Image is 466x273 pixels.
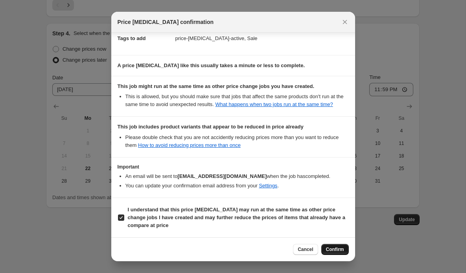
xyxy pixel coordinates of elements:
[125,93,349,108] li: This is allowed, but you should make sure that jobs that affect the same products don ' t run at ...
[216,101,333,107] a: What happens when two jobs run at the same time?
[175,28,349,49] dd: price-[MEDICAL_DATA]-active, Sale
[177,173,267,179] b: [EMAIL_ADDRESS][DOMAIN_NAME]
[125,172,349,180] li: An email will be sent to when the job has completed .
[125,134,349,149] li: Please double check that you are not accidently reducing prices more than you want to reduce them
[326,246,344,253] span: Confirm
[293,244,318,255] button: Cancel
[128,207,345,228] b: I understand that this price [MEDICAL_DATA] may run at the same time as other price change jobs I...
[321,244,349,255] button: Confirm
[118,35,146,41] span: Tags to add
[118,83,315,89] b: This job might run at the same time as other price change jobs you have created.
[298,246,313,253] span: Cancel
[339,16,350,27] button: Close
[138,142,241,148] a: How to avoid reducing prices more than once
[118,62,305,68] b: A price [MEDICAL_DATA] like this usually takes a minute or less to complete.
[118,164,349,170] h3: Important
[259,183,277,189] a: Settings
[118,124,304,130] b: This job includes product variants that appear to be reduced in price already
[118,18,214,26] span: Price [MEDICAL_DATA] confirmation
[125,182,349,190] li: You can update your confirmation email address from your .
